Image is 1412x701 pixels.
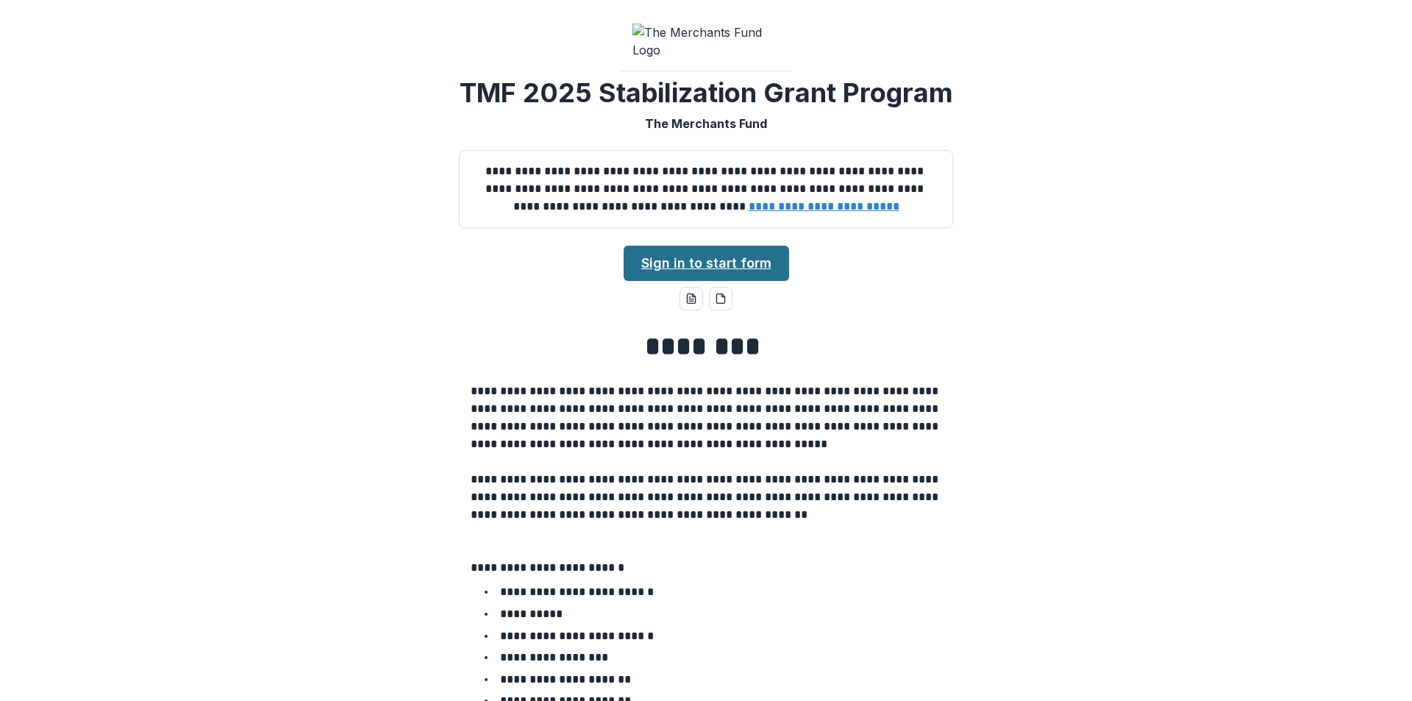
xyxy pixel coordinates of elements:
[632,24,780,59] img: The Merchants Fund Logo
[709,287,732,310] button: pdf-download
[680,287,703,310] button: word-download
[460,77,953,109] h2: TMF 2025 Stabilization Grant Program
[624,246,789,281] a: Sign in to start form
[645,115,767,132] p: The Merchants Fund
